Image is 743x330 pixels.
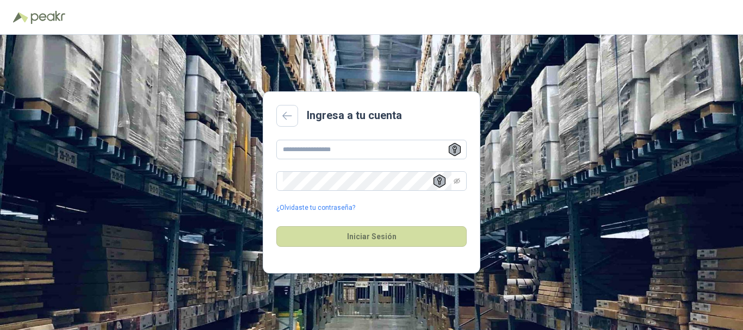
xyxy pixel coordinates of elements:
h2: Ingresa a tu cuenta [307,107,402,124]
a: ¿Olvidaste tu contraseña? [276,203,355,213]
button: Iniciar Sesión [276,226,467,247]
span: eye-invisible [454,178,460,184]
img: Logo [13,12,28,23]
img: Peakr [30,11,65,24]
